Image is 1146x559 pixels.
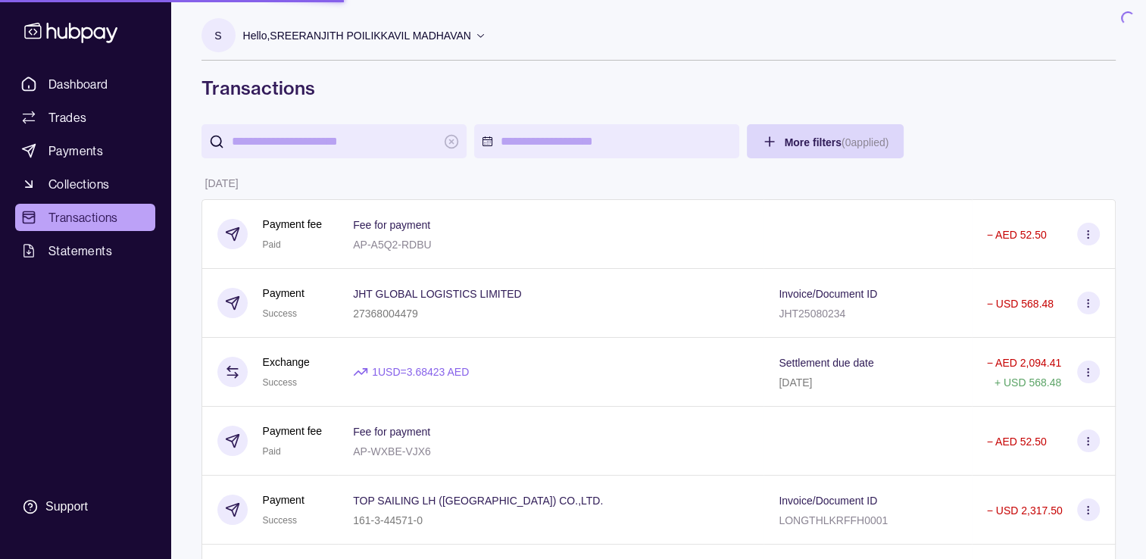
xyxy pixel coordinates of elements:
[987,504,1063,517] p: − USD 2,317.50
[353,239,431,251] p: AP-A5Q2-RDBU
[263,515,297,526] span: Success
[15,170,155,198] a: Collections
[201,76,1116,100] h1: Transactions
[353,288,522,300] p: JHT GLOBAL LOGISTICS LIMITED
[779,495,877,507] p: Invoice/Document ID
[353,308,418,320] p: 27368004479
[15,104,155,131] a: Trades
[263,377,297,388] span: Success
[263,446,281,457] span: Paid
[15,137,155,164] a: Payments
[987,298,1054,310] p: − USD 568.48
[48,108,86,126] span: Trades
[243,27,471,44] p: Hello, SREERANJITH POILIKKAVIL MADHAVAN
[205,177,239,189] p: [DATE]
[15,204,155,231] a: Transactions
[263,216,323,233] p: Payment fee
[353,495,603,507] p: TOP SAILING LH ([GEOGRAPHIC_DATA]) CO.,LTD.
[214,27,221,44] p: S
[15,70,155,98] a: Dashboard
[987,436,1047,448] p: − AED 52.50
[263,285,304,301] p: Payment
[263,308,297,319] span: Success
[48,242,112,260] span: Statements
[987,229,1047,241] p: − AED 52.50
[48,175,109,193] span: Collections
[779,357,873,369] p: Settlement due date
[779,288,877,300] p: Invoice/Document ID
[779,376,812,389] p: [DATE]
[747,124,904,158] button: More filters(0applied)
[779,514,888,526] p: LONGTHLKRFFH0001
[995,376,1061,389] p: + USD 568.48
[353,445,431,458] p: AP-WXBE-VJX6
[263,492,304,508] p: Payment
[48,208,118,226] span: Transactions
[263,239,281,250] span: Paid
[842,136,888,148] p: ( 0 applied)
[353,426,430,438] p: Fee for payment
[48,75,108,93] span: Dashboard
[372,364,469,380] p: 1 USD = 3.68423 AED
[987,357,1061,369] p: − AED 2,094.41
[263,423,323,439] p: Payment fee
[45,498,88,515] div: Support
[779,308,845,320] p: JHT25080234
[48,142,103,160] span: Payments
[15,237,155,264] a: Statements
[353,514,423,526] p: 161-3-44571-0
[785,136,889,148] span: More filters
[232,124,436,158] input: search
[263,354,310,370] p: Exchange
[353,219,430,231] p: Fee for payment
[15,491,155,523] a: Support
